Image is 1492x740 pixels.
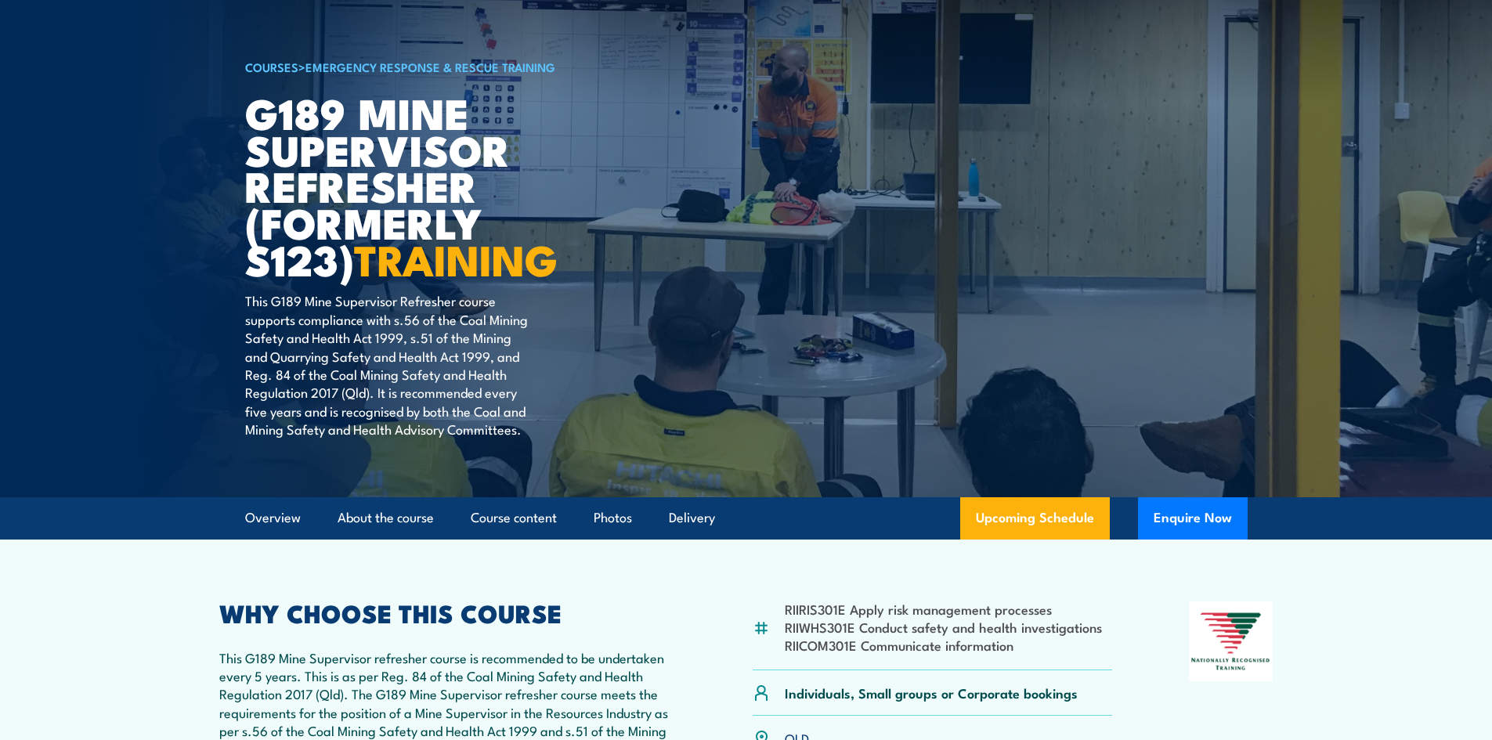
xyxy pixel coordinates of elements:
[785,684,1078,702] p: Individuals, Small groups or Corporate bookings
[785,636,1102,654] li: RIICOM301E Communicate information
[245,497,301,539] a: Overview
[1138,497,1248,540] button: Enquire Now
[785,600,1102,618] li: RIIRIS301E Apply risk management processes
[305,58,555,75] a: Emergency Response & Rescue Training
[1189,601,1273,681] img: Nationally Recognised Training logo.
[245,57,632,76] h6: >
[245,94,632,277] h1: G189 Mine Supervisor Refresher (formerly S123)
[960,497,1110,540] a: Upcoming Schedule
[594,497,632,539] a: Photos
[219,601,677,623] h2: WHY CHOOSE THIS COURSE
[245,58,298,75] a: COURSES
[785,618,1102,636] li: RIIWHS301E Conduct safety and health investigations
[338,497,434,539] a: About the course
[471,497,557,539] a: Course content
[245,291,531,438] p: This G189 Mine Supervisor Refresher course supports compliance with s.56 of the Coal Mining Safet...
[354,226,558,291] strong: TRAINING
[669,497,715,539] a: Delivery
